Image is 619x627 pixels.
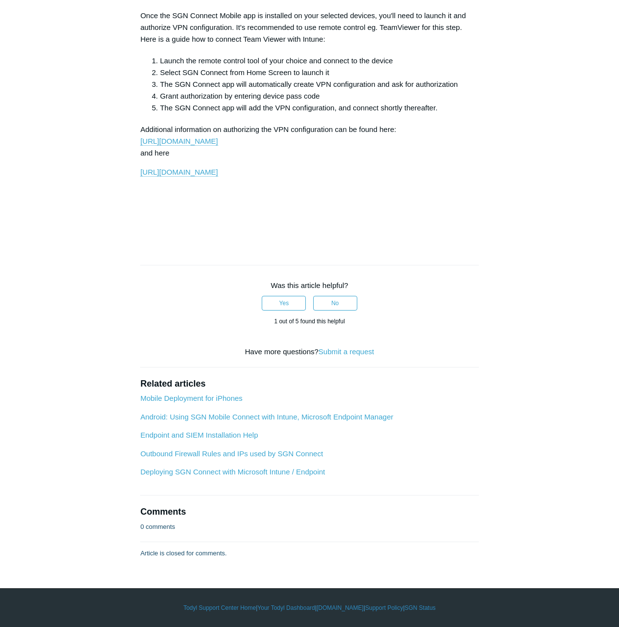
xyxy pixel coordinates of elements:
[140,10,478,45] p: Once the SGN Connect Mobile app is installed on your selected devices, you'll need to launch it a...
[140,468,325,476] a: Deploying SGN Connect with Microsoft Intune / Endpoint
[140,449,323,458] a: Outbound Firewall Rules and IPs used by SGN Connect
[140,505,478,519] h2: Comments
[160,78,478,90] li: The SGN Connect app will automatically create VPN configuration and ask for authorization
[262,296,306,311] button: This article was helpful
[140,394,242,402] a: Mobile Deployment for iPhones
[160,55,478,67] li: Launch the remote control tool of your choice and connect to the device
[365,603,403,612] a: Support Policy
[319,347,374,356] a: Submit a request
[405,603,436,612] a: SGN Status
[140,168,218,177] a: [URL][DOMAIN_NAME]
[31,603,588,612] div: | | | |
[140,413,393,421] a: Android: Using SGN Mobile Connect with Intune, Microsoft Endpoint Manager
[257,603,315,612] a: Your Todyl Dashboard
[140,124,478,159] p: Additional information on authorizing the VPN configuration can be found here: and here
[140,522,175,532] p: 0 comments
[317,603,364,612] a: [DOMAIN_NAME]
[140,346,478,358] div: Have more questions?
[160,102,478,114] li: The SGN Connect app will add the VPN configuration, and connect shortly thereafter.
[274,318,345,325] span: 1 out of 5 found this helpful
[160,90,478,102] li: Grant authorization by entering device pass code
[140,549,226,558] p: Article is closed for comments.
[160,67,478,78] li: Select SGN Connect from Home Screen to launch it
[140,137,218,146] a: [URL][DOMAIN_NAME]
[140,377,478,391] h2: Related articles
[271,281,348,289] span: Was this article helpful?
[183,603,256,612] a: Todyl Support Center Home
[313,296,357,311] button: This article was not helpful
[140,431,258,439] a: Endpoint and SIEM Installation Help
